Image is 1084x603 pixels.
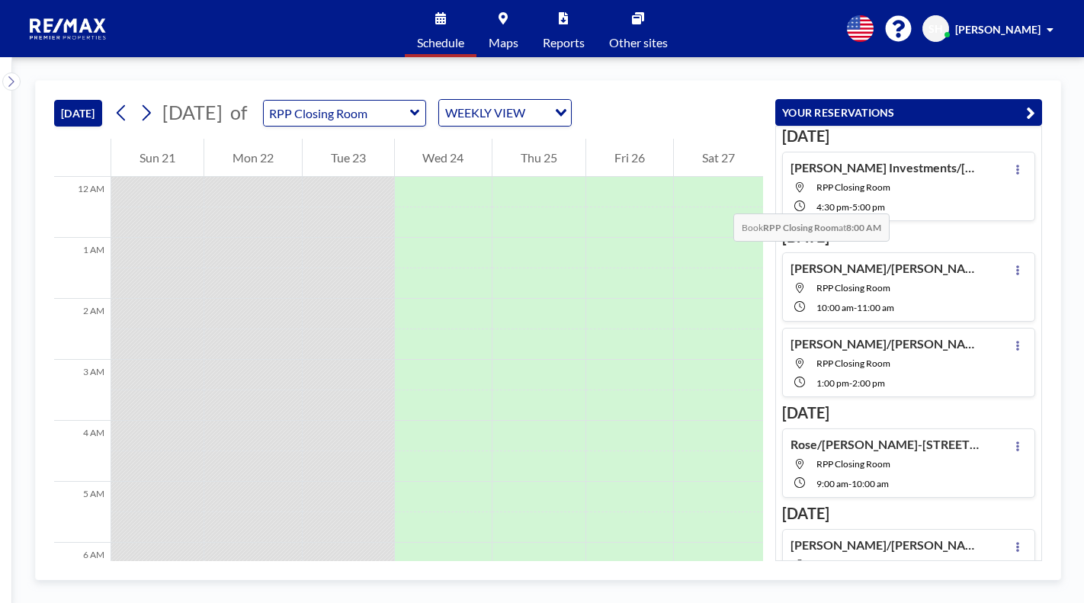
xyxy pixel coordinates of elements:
[439,100,571,126] div: Search for option
[849,201,852,213] span: -
[417,37,464,49] span: Schedule
[54,100,102,127] button: [DATE]
[816,358,890,369] span: RPP Closing Room
[489,37,518,49] span: Maps
[54,360,111,421] div: 3 AM
[530,103,546,123] input: Search for option
[204,139,302,177] div: Mon 22
[303,139,394,177] div: Tue 23
[763,222,839,233] b: RPP Closing Room
[816,478,848,489] span: 9:00 AM
[816,458,890,470] span: RPP Closing Room
[791,160,981,175] h4: [PERSON_NAME] Investments/[PERSON_NAME]-[STREET_ADDRESS][PERSON_NAME]-[PERSON_NAME]
[791,336,981,351] h4: [PERSON_NAME]/[PERSON_NAME]-[STREET_ADDRESS][PERSON_NAME]
[854,302,857,313] span: -
[852,201,885,213] span: 5:00 PM
[264,101,410,126] input: RPP Closing Room
[586,139,673,177] div: Fri 26
[928,22,943,36] span: SH
[733,213,890,242] span: Book at
[782,403,1035,422] h3: [DATE]
[852,377,885,389] span: 2:00 PM
[791,261,981,276] h4: [PERSON_NAME]/[PERSON_NAME]-[STREET_ADDRESS]-[PERSON_NAME]
[54,238,111,299] div: 1 AM
[492,139,585,177] div: Thu 25
[54,421,111,482] div: 4 AM
[816,377,849,389] span: 1:00 PM
[846,222,881,233] b: 8:00 AM
[782,127,1035,146] h3: [DATE]
[111,139,204,177] div: Sun 21
[609,37,668,49] span: Other sites
[162,101,223,123] span: [DATE]
[230,101,247,124] span: of
[816,559,890,570] span: RPP Closing Room
[442,103,528,123] span: WEEKLY VIEW
[851,478,889,489] span: 10:00 AM
[543,37,585,49] span: Reports
[54,177,111,238] div: 12 AM
[775,99,1042,126] button: YOUR RESERVATIONS
[816,181,890,193] span: RPP Closing Room
[54,299,111,360] div: 2 AM
[857,302,894,313] span: 11:00 AM
[848,478,851,489] span: -
[791,437,981,452] h4: Rose/[PERSON_NAME]-[STREET_ADDRESS][PERSON_NAME] Brooks
[816,201,849,213] span: 4:30 PM
[674,139,763,177] div: Sat 27
[816,302,854,313] span: 10:00 AM
[849,377,852,389] span: -
[955,23,1041,36] span: [PERSON_NAME]
[395,139,492,177] div: Wed 24
[791,537,981,553] h4: [PERSON_NAME]/[PERSON_NAME]-[STREET_ADDRESS][PERSON_NAME] Quinet
[816,282,890,293] span: RPP Closing Room
[782,504,1035,523] h3: [DATE]
[24,14,113,44] img: organization-logo
[782,227,1035,246] h3: [DATE]
[54,482,111,543] div: 5 AM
